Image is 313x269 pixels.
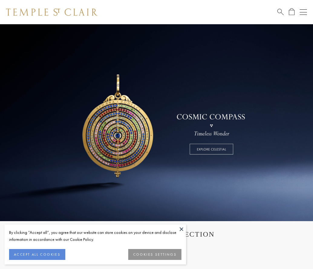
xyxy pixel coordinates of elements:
a: Search [277,8,284,16]
button: COOKIES SETTINGS [128,249,181,260]
button: Open navigation [300,8,307,16]
button: ACCEPT ALL COOKIES [9,249,65,260]
a: Open Shopping Bag [289,8,295,16]
div: By clicking “Accept all”, you agree that our website can store cookies on your device and disclos... [9,229,181,243]
img: Temple St. Clair [6,8,97,16]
